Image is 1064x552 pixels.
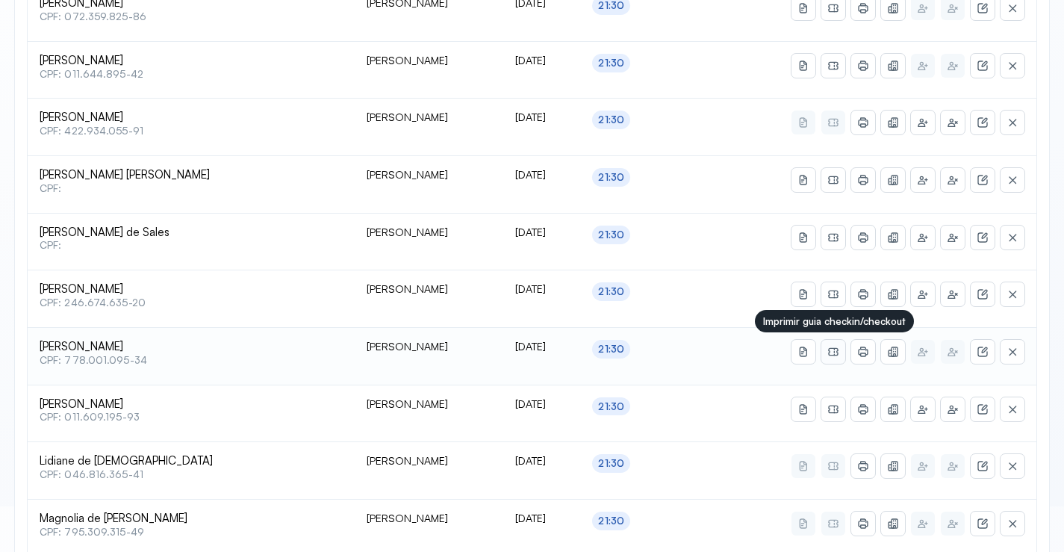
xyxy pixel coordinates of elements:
[598,285,624,298] div: 21:30
[515,397,568,411] div: [DATE]
[598,114,624,126] div: 21:30
[598,400,624,413] div: 21:30
[367,111,491,124] div: [PERSON_NAME]
[40,54,343,68] span: [PERSON_NAME]
[515,340,568,353] div: [DATE]
[515,168,568,182] div: [DATE]
[367,340,491,353] div: [PERSON_NAME]
[515,454,568,468] div: [DATE]
[367,512,491,525] div: [PERSON_NAME]
[40,397,343,412] span: [PERSON_NAME]
[40,340,343,354] span: [PERSON_NAME]
[598,229,624,241] div: 21:30
[40,282,343,297] span: [PERSON_NAME]
[40,526,343,539] span: CPF: 795.309.315-49
[367,397,491,411] div: [PERSON_NAME]
[40,111,343,125] span: [PERSON_NAME]
[40,411,343,424] span: CPF: 011.609.195-93
[515,226,568,239] div: [DATE]
[40,182,343,195] span: CPF:
[515,111,568,124] div: [DATE]
[40,239,343,252] span: CPF:
[367,226,491,239] div: [PERSON_NAME]
[40,168,343,182] span: [PERSON_NAME] [PERSON_NAME]
[40,125,343,137] span: CPF: 422.934.055-91
[367,282,491,296] div: [PERSON_NAME]
[40,512,343,526] span: Magnolia de [PERSON_NAME]
[515,282,568,296] div: [DATE]
[40,454,343,468] span: Lidiane de [DEMOGRAPHIC_DATA]
[598,171,624,184] div: 21:30
[598,515,624,527] div: 21:30
[40,10,343,23] span: CPF: 072.359.825-86
[367,54,491,67] div: [PERSON_NAME]
[40,354,343,367] span: CPF: 778.001.095-34
[40,68,343,81] span: CPF: 011.644.895-42
[367,168,491,182] div: [PERSON_NAME]
[40,297,343,309] span: CPF: 246.674.635-20
[367,454,491,468] div: [PERSON_NAME]
[515,512,568,525] div: [DATE]
[598,457,624,470] div: 21:30
[40,468,343,481] span: CPF: 046.816.365-41
[40,226,343,240] span: [PERSON_NAME] de Sales
[598,57,624,69] div: 21:30
[598,343,624,356] div: 21:30
[515,54,568,67] div: [DATE]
